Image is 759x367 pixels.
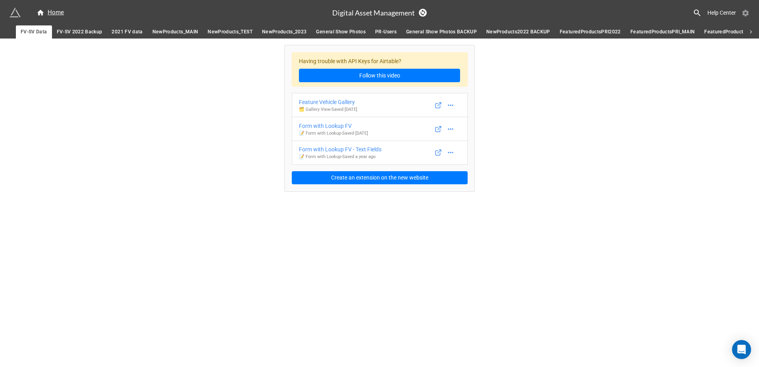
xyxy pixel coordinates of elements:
[299,145,381,154] div: Form with Lookup FV - Text Fields
[292,52,468,87] div: Having trouble with API Keys for Airtable?
[57,28,102,36] span: FV-SV 2022 Backup
[292,117,468,141] a: Form with Lookup FV📝 Form with Lookup-Saved [DATE]
[292,93,468,117] a: Feature Vehicle Gallery🗂️ Gallery View-Saved [DATE]
[316,28,366,36] span: General Show Photos
[702,6,742,20] a: Help Center
[10,7,21,18] img: miniextensions-icon.73ae0678.png
[375,28,397,36] span: PR-Users
[732,340,751,359] div: Open Intercom Messenger
[419,9,427,17] a: Sync Base Structure
[299,106,357,113] p: 🗂️ Gallery View - Saved [DATE]
[262,28,307,36] span: NewProducts_2023
[630,28,695,36] span: FeaturedProductsPRI_MAIN
[332,9,415,16] h3: Digital Asset Management
[112,28,143,36] span: 2021 FV data
[37,8,64,17] div: Home
[299,69,460,82] a: Follow this video
[292,141,468,165] a: Form with Lookup FV - Text Fields📝 Form with Lookup-Saved a year ago
[208,28,252,36] span: NewProducts_TEST
[152,28,198,36] span: NewProducts_MAIN
[32,8,69,17] a: Home
[560,28,621,36] span: FeaturedProductsPRI2022
[299,122,368,130] div: Form with Lookup FV
[299,98,357,106] div: Feature Vehicle Gallery
[406,28,477,36] span: General Show Photos BACKUP
[299,130,368,137] p: 📝 Form with Lookup - Saved [DATE]
[21,28,47,36] span: FV-SV Data
[16,25,743,39] div: scrollable auto tabs example
[486,28,550,36] span: NewProducts2022 BACKUP
[292,171,468,185] button: Create an extension on the new website
[299,154,381,160] p: 📝 Form with Lookup - Saved a year ago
